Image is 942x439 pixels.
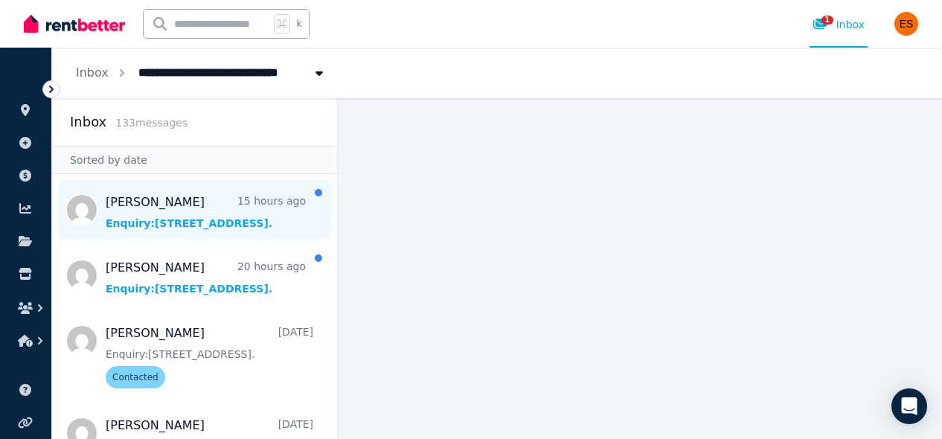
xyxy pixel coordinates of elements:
span: 1 [821,16,833,25]
nav: Message list [52,174,337,439]
a: [PERSON_NAME][DATE]Enquiry:[STREET_ADDRESS].Contacted [106,324,313,388]
a: [PERSON_NAME]15 hours agoEnquiry:[STREET_ADDRESS]. [106,193,306,231]
a: Inbox [76,65,109,80]
nav: Breadcrumb [52,48,350,98]
img: RentBetter [24,13,125,35]
img: Evangeline Samoilov [894,12,918,36]
div: Sorted by date [52,146,337,174]
div: Open Intercom Messenger [891,388,927,424]
span: k [296,18,301,30]
a: [PERSON_NAME]20 hours agoEnquiry:[STREET_ADDRESS]. [106,259,306,296]
div: Inbox [813,17,865,32]
h2: Inbox [70,112,106,132]
span: 133 message s [115,117,188,129]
